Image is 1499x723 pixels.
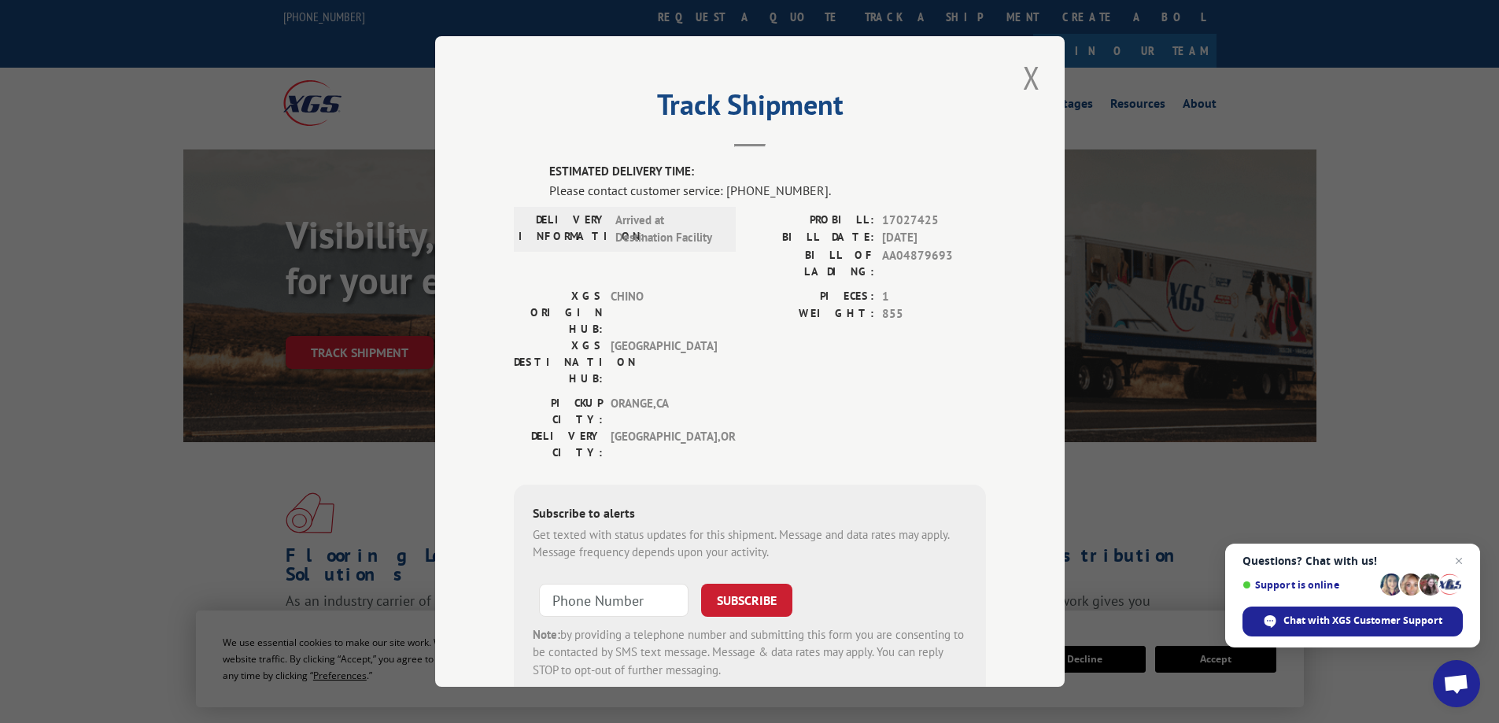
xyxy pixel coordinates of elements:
span: [DATE] [882,229,986,247]
label: DELIVERY CITY: [514,428,603,461]
span: Arrived at Destination Facility [615,212,722,247]
span: Support is online [1242,579,1375,591]
span: ORANGE , CA [611,395,717,428]
label: PROBILL: [750,212,874,230]
span: AA04879693 [882,247,986,280]
span: Chat with XGS Customer Support [1242,607,1463,636]
label: PICKUP CITY: [514,395,603,428]
input: Phone Number [539,584,689,617]
div: Get texted with status updates for this shipment. Message and data rates may apply. Message frequ... [533,526,967,562]
a: Open chat [1433,660,1480,707]
span: [GEOGRAPHIC_DATA] [611,338,717,387]
label: BILL OF LADING: [750,247,874,280]
strong: Note: [533,627,560,642]
span: [GEOGRAPHIC_DATA] , OR [611,428,717,461]
div: Please contact customer service: [PHONE_NUMBER]. [549,181,986,200]
label: XGS ORIGIN HUB: [514,288,603,338]
span: 855 [882,305,986,323]
label: PIECES: [750,288,874,306]
span: Questions? Chat with us! [1242,555,1463,567]
div: Subscribe to alerts [533,504,967,526]
span: 1 [882,288,986,306]
label: BILL DATE: [750,229,874,247]
label: WEIGHT: [750,305,874,323]
button: SUBSCRIBE [701,584,792,617]
span: Chat with XGS Customer Support [1283,614,1442,628]
label: ESTIMATED DELIVERY TIME: [549,163,986,181]
span: CHINO [611,288,717,338]
button: Close modal [1018,56,1045,99]
span: 17027425 [882,212,986,230]
h2: Track Shipment [514,94,986,124]
label: DELIVERY INFORMATION: [519,212,607,247]
label: XGS DESTINATION HUB: [514,338,603,387]
div: by providing a telephone number and submitting this form you are consenting to be contacted by SM... [533,626,967,680]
